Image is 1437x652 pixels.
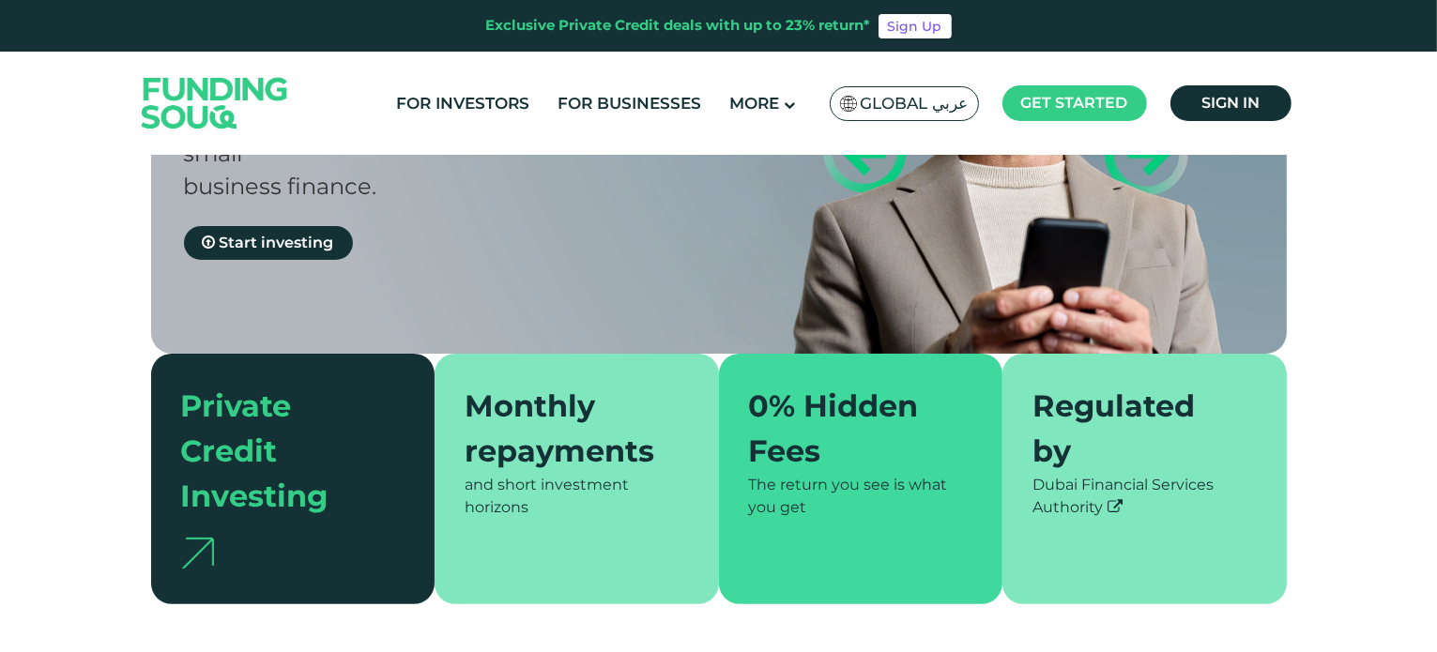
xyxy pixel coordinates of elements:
[840,96,857,112] img: SA Flag
[553,88,706,119] a: For Businesses
[1032,384,1234,474] div: Regulated by
[1021,94,1128,112] span: Get started
[391,88,534,119] a: For Investors
[749,474,973,519] div: The return you see is what you get
[749,384,951,474] div: 0% Hidden Fees
[181,538,214,569] img: arrow
[220,234,334,251] span: Start investing
[465,474,689,519] div: and short investment horizons
[465,384,666,474] div: Monthly repayments
[1032,474,1257,519] div: Dubai Financial Services Authority
[1201,94,1260,112] span: Sign in
[1170,85,1292,121] a: Sign in
[184,226,353,260] a: Start investing
[879,14,952,38] a: Sign Up
[861,93,969,114] span: Global عربي
[729,94,779,113] span: More
[486,15,871,37] div: Exclusive Private Credit deals with up to 23% return*
[181,384,383,519] div: Private Credit Investing
[123,55,307,150] img: Logo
